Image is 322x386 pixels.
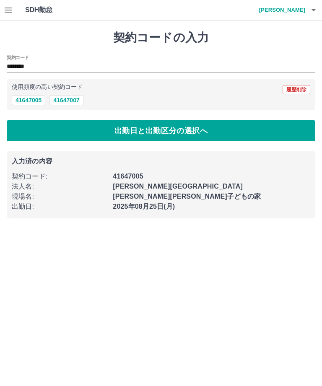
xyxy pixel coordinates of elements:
p: 現場名 : [12,192,108,202]
button: 履歴削除 [283,85,310,94]
p: 法人名 : [12,181,108,192]
h2: 契約コード [7,54,29,61]
p: 契約コード : [12,171,108,181]
p: 出勤日 : [12,202,108,212]
b: 2025年08月25日(月) [113,203,175,210]
h1: 契約コードの入力 [7,31,315,45]
button: 41647005 [12,95,45,105]
button: 出勤日と出勤区分の選択へ [7,120,315,141]
p: 入力済の内容 [12,158,310,165]
b: 41647005 [113,173,143,180]
p: 使用頻度の高い契約コード [12,84,83,90]
b: [PERSON_NAME][GEOGRAPHIC_DATA] [113,183,243,190]
b: [PERSON_NAME][PERSON_NAME]子どもの家 [113,193,261,200]
button: 41647007 [49,95,83,105]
